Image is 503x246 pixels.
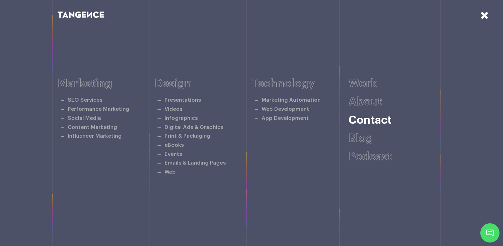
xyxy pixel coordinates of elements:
a: Marketing Automation [262,97,321,103]
a: Content Marketing [68,125,117,130]
a: SEO Services [68,97,102,103]
a: Web Development [262,107,309,112]
a: Videos [165,107,182,112]
a: Blog [349,133,373,144]
h6: Technology [251,78,349,90]
h6: Marketing [58,78,155,90]
a: Performance Marketing [68,107,129,112]
a: Print & Packaging [165,133,210,139]
span: Chat Widget [480,223,500,243]
a: Presentations [165,97,201,103]
a: Social Media [68,116,101,121]
a: About [349,96,382,107]
a: Emails & Landing Pages [165,160,226,166]
a: Contact [349,115,392,126]
h6: Design [155,78,252,90]
a: Infographics [165,116,198,121]
a: eBooks [165,143,184,148]
a: App Development [262,116,309,121]
a: Work [349,78,377,89]
a: Digital Ads & Graphics [165,125,223,130]
a: Web [165,169,176,175]
a: Influencer Marketing [68,133,122,139]
a: Podcast [349,151,392,162]
a: Events [165,152,182,157]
